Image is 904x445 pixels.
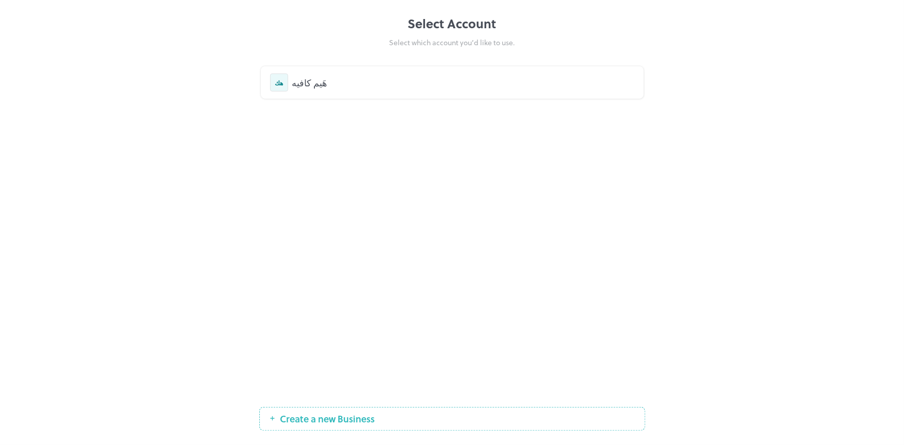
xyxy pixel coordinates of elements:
[259,407,645,431] button: Create a new Business
[259,14,645,33] div: Select Account
[270,73,288,91] div: هك
[292,76,634,89] div: هَيم كافيه
[259,37,645,48] div: Select which account you’d like to use.
[275,414,380,424] span: Create a new Business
